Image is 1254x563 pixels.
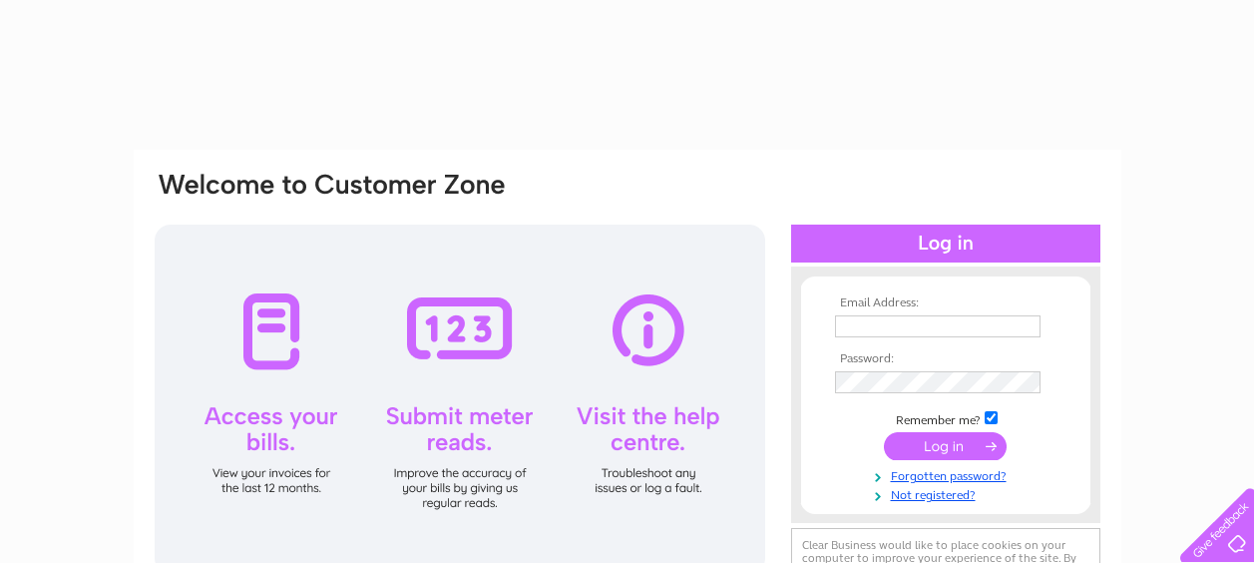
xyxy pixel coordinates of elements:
[830,408,1061,428] td: Remember me?
[884,432,1007,460] input: Submit
[835,484,1061,503] a: Not registered?
[830,352,1061,366] th: Password:
[830,296,1061,310] th: Email Address:
[835,465,1061,484] a: Forgotten password?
